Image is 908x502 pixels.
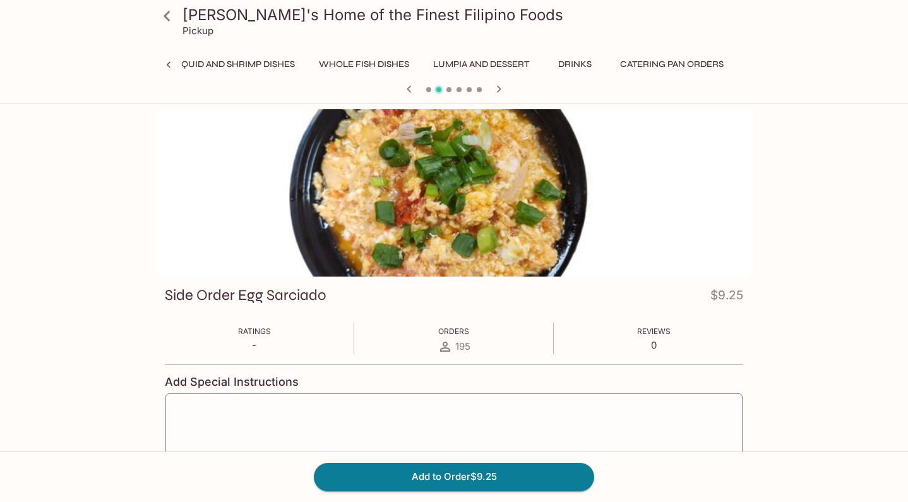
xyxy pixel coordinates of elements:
p: 0 [637,339,671,351]
button: Squid and Shrimp Dishes [169,56,302,73]
button: Add to Order$9.25 [314,463,594,491]
div: Side Order Egg Sarciado [156,109,752,277]
button: Whole Fish Dishes [312,56,416,73]
span: Orders [438,326,469,336]
h4: $9.25 [710,285,743,310]
span: 195 [455,340,470,352]
h4: Add Special Instructions [165,375,743,389]
button: Drinks [546,56,603,73]
p: Pickup [182,25,213,37]
button: Lumpia and Dessert [426,56,536,73]
span: Ratings [238,326,271,336]
p: - [238,339,271,351]
h3: Side Order Egg Sarciado [165,285,326,305]
span: Reviews [637,326,671,336]
h3: [PERSON_NAME]'s Home of the Finest Filipino Foods [182,5,747,25]
button: Catering Pan Orders [613,56,731,73]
